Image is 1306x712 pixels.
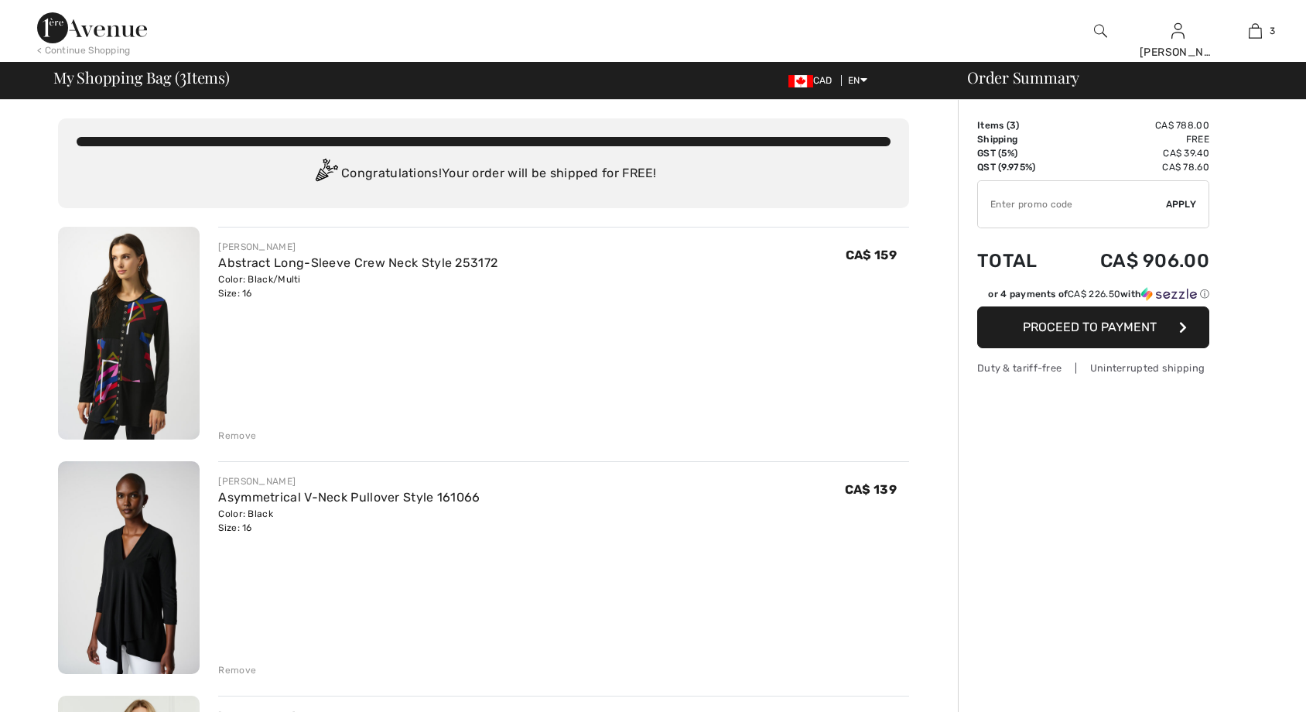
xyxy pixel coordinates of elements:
[218,240,497,254] div: [PERSON_NAME]
[977,160,1059,174] td: QST (9.975%)
[37,43,131,57] div: < Continue Shopping
[1141,287,1197,301] img: Sezzle
[1059,234,1209,287] td: CA$ 906.00
[949,70,1297,85] div: Order Summary
[218,474,480,488] div: [PERSON_NAME]
[1094,22,1107,40] img: search the website
[218,255,497,270] a: Abstract Long-Sleeve Crew Neck Style 253172
[988,287,1209,301] div: or 4 payments of with
[846,248,897,262] span: CA$ 159
[977,287,1209,306] div: or 4 payments ofCA$ 226.50withSezzle Click to learn more about Sezzle
[978,181,1166,228] input: Promo code
[218,272,497,300] div: Color: Black/Multi Size: 16
[1171,22,1185,40] img: My Info
[788,75,839,86] span: CAD
[1059,132,1209,146] td: Free
[977,306,1209,348] button: Proceed to Payment
[1270,24,1275,38] span: 3
[1059,118,1209,132] td: CA$ 788.00
[179,66,186,86] span: 3
[977,146,1059,160] td: GST (5%)
[977,361,1209,375] div: Duty & tariff-free | Uninterrupted shipping
[1023,320,1157,334] span: Proceed to Payment
[1010,120,1016,131] span: 3
[218,507,480,535] div: Color: Black Size: 16
[1249,22,1262,40] img: My Bag
[53,70,230,85] span: My Shopping Bag ( Items)
[1171,23,1185,38] a: Sign In
[977,234,1059,287] td: Total
[58,461,200,674] img: Asymmetrical V-Neck Pullover Style 161066
[977,118,1059,132] td: Items ( )
[1140,44,1215,60] div: [PERSON_NAME]
[845,482,897,497] span: CA$ 139
[1059,146,1209,160] td: CA$ 39.40
[218,663,256,677] div: Remove
[977,132,1059,146] td: Shipping
[1217,22,1293,40] a: 3
[37,12,147,43] img: 1ère Avenue
[1059,160,1209,174] td: CA$ 78.60
[848,75,867,86] span: EN
[310,159,341,190] img: Congratulation2.svg
[218,429,256,443] div: Remove
[1166,197,1197,211] span: Apply
[58,227,200,440] img: Abstract Long-Sleeve Crew Neck Style 253172
[77,159,891,190] div: Congratulations! Your order will be shipped for FREE!
[1068,289,1120,300] span: CA$ 226.50
[788,75,813,87] img: Canadian Dollar
[218,490,480,505] a: Asymmetrical V-Neck Pullover Style 161066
